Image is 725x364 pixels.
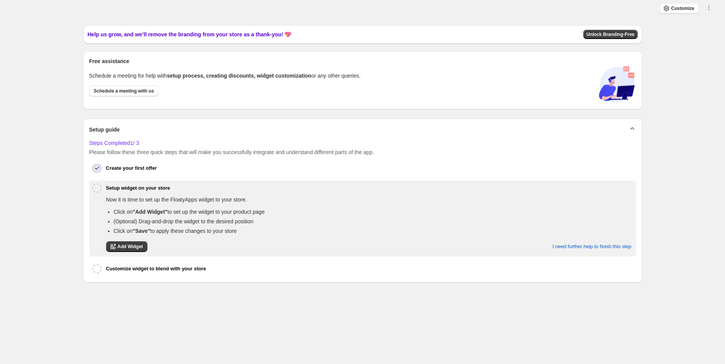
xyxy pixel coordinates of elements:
[106,241,148,252] a: Add Widget
[671,5,694,11] span: Customize
[88,31,291,38] span: Help us grow, and we’ll remove the branding from your store as a thank-you! 💖
[583,30,637,39] button: Unlock Branding-Free
[114,218,254,224] span: (Optional) Drag-and-drop the widget to the desired position
[586,31,634,37] span: Unlock Branding-Free
[106,261,633,276] button: Customize widget to blend with your store
[89,139,636,147] h6: Steps Completed 1 / 3
[167,73,311,79] span: setup process, creating discounts, widget customization
[94,88,154,94] span: Schedule a meeting with us
[106,196,632,203] p: Now it is time to set up the FloatyApps widget to your store.
[89,148,636,156] p: Please follow these three quick steps that will make you successfully integrate and understand di...
[106,180,633,196] button: Setup widget on your store
[114,209,265,215] span: Click on to set up the widget to your product page
[660,3,699,14] button: Customize
[553,244,632,250] span: I need further help to finish this step
[118,244,143,250] span: Add Widget
[106,184,170,192] h6: Setup widget on your store
[89,86,159,96] a: Schedule a meeting with us
[133,209,167,215] strong: "Add Widget"
[89,126,120,133] span: Setup guide
[548,239,636,255] button: I need further help to finish this step
[133,228,150,234] strong: "Save"
[106,161,633,176] button: Create your first offer
[598,65,636,103] img: book-call-DYLe8nE5.svg
[106,265,206,273] h6: Customize widget to blend with your store
[106,164,157,172] h6: Create your first offer
[89,72,361,80] p: Schedule a meeting for help with or any other queries.
[114,228,237,234] span: Click on to apply these changes to your store
[89,57,129,65] span: Free assistance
